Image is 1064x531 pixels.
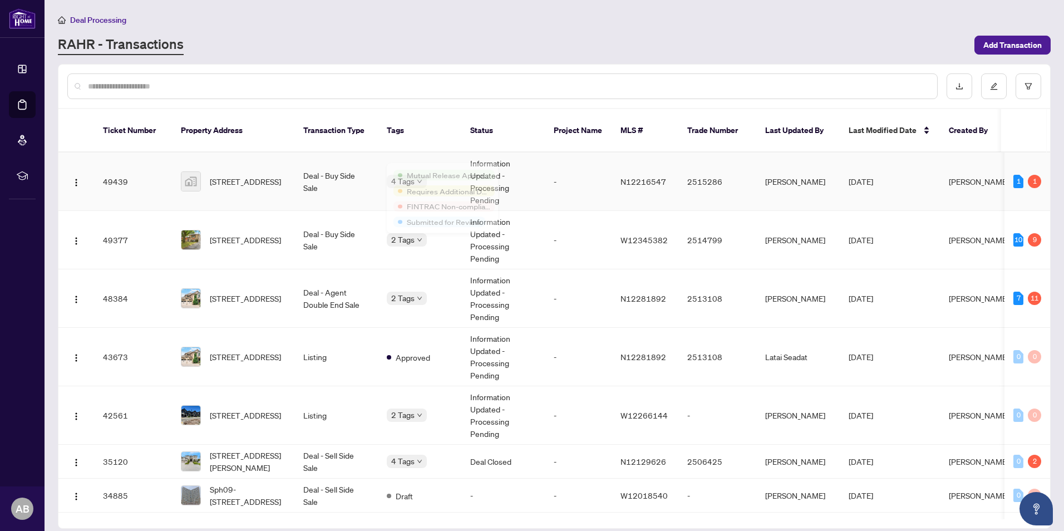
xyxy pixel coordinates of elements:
[294,109,378,153] th: Transaction Type
[67,289,85,307] button: Logo
[1019,492,1053,525] button: Open asap
[545,386,612,445] td: -
[461,269,545,328] td: Information Updated - Processing Pending
[612,109,678,153] th: MLS #
[620,490,668,500] span: W12018540
[94,328,172,386] td: 43673
[94,479,172,513] td: 34885
[461,153,545,211] td: Information Updated - Processing Pending
[545,211,612,269] td: -
[461,479,545,513] td: -
[949,410,1009,420] span: [PERSON_NAME]
[417,412,422,418] span: down
[172,109,294,153] th: Property Address
[210,175,281,188] span: [STREET_ADDRESS]
[949,293,1009,303] span: [PERSON_NAME]
[391,292,415,304] span: 2 Tags
[620,176,666,186] span: N12216547
[94,445,172,479] td: 35120
[756,445,840,479] td: [PERSON_NAME]
[1028,409,1041,422] div: 0
[210,449,285,474] span: [STREET_ADDRESS][PERSON_NAME]
[181,347,200,366] img: thumbnail-img
[72,458,81,467] img: Logo
[949,352,1009,362] span: [PERSON_NAME]
[181,289,200,308] img: thumbnail-img
[949,176,1009,186] span: [PERSON_NAME]
[678,211,756,269] td: 2514799
[181,230,200,249] img: thumbnail-img
[9,8,36,29] img: logo
[620,456,666,466] span: N12129626
[72,178,81,187] img: Logo
[849,235,873,245] span: [DATE]
[840,109,940,153] th: Last Modified Date
[210,351,281,363] span: [STREET_ADDRESS]
[391,455,415,468] span: 4 Tags
[72,353,81,362] img: Logo
[181,486,200,505] img: thumbnail-img
[461,445,545,479] td: Deal Closed
[417,459,422,464] span: down
[94,153,172,211] td: 49439
[1013,455,1023,468] div: 0
[849,176,873,186] span: [DATE]
[67,231,85,249] button: Logo
[1028,175,1041,188] div: 1
[949,235,1009,245] span: [PERSON_NAME]
[407,169,490,181] span: Mutual Release Approved
[294,328,378,386] td: Listing
[545,109,612,153] th: Project Name
[1028,350,1041,363] div: 0
[849,490,873,500] span: [DATE]
[1028,489,1041,502] div: 0
[990,82,998,90] span: edit
[545,445,612,479] td: -
[949,456,1009,466] span: [PERSON_NAME]
[72,412,81,421] img: Logo
[849,410,873,420] span: [DATE]
[294,445,378,479] td: Deal - Sell Side Sale
[391,409,415,421] span: 2 Tags
[294,269,378,328] td: Deal - Agent Double End Sale
[756,269,840,328] td: [PERSON_NAME]
[407,187,490,199] span: Requires Additional Docs
[181,452,200,471] img: thumbnail-img
[294,211,378,269] td: Deal - Buy Side Sale
[678,328,756,386] td: 2513108
[67,348,85,366] button: Logo
[1013,233,1023,247] div: 10
[67,453,85,470] button: Logo
[1028,455,1041,468] div: 2
[545,269,612,328] td: -
[620,352,666,362] span: N12281892
[678,269,756,328] td: 2513108
[756,153,840,211] td: [PERSON_NAME]
[1013,350,1023,363] div: 0
[210,292,281,304] span: [STREET_ADDRESS]
[417,296,422,301] span: down
[1024,82,1032,90] span: filter
[1013,175,1023,188] div: 1
[983,36,1042,54] span: Add Transaction
[974,36,1051,55] button: Add Transaction
[545,479,612,513] td: -
[67,486,85,504] button: Logo
[72,237,81,245] img: Logo
[545,153,612,211] td: -
[756,386,840,445] td: [PERSON_NAME]
[1013,292,1023,305] div: 7
[849,124,917,136] span: Last Modified Date
[72,295,81,304] img: Logo
[181,172,200,191] img: thumbnail-img
[294,153,378,211] td: Deal - Buy Side Sale
[294,386,378,445] td: Listing
[620,235,668,245] span: W12345382
[407,223,481,235] span: Submitted for Review
[678,153,756,211] td: 2515286
[849,456,873,466] span: [DATE]
[849,293,873,303] span: [DATE]
[294,479,378,513] td: Deal - Sell Side Sale
[94,211,172,269] td: 49377
[94,109,172,153] th: Ticket Number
